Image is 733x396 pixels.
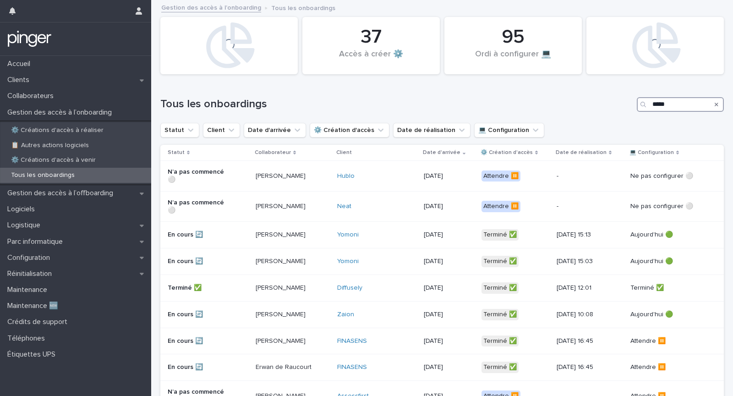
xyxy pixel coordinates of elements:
p: ⚙️ Création d'accès [481,148,533,158]
button: Date de réalisation [393,123,470,137]
p: Étiquettes UPS [4,350,63,359]
p: ⚙️ Créations d'accès à venir [4,156,103,164]
div: 95 [460,26,566,49]
p: Crédits de support [4,318,75,326]
p: [DATE] [424,284,474,292]
button: Client [203,123,240,137]
a: Zaion [337,311,354,319]
a: Yomoni [337,258,359,265]
p: En cours 🔄 [168,258,233,265]
p: Attendre ⏸️ [630,363,696,371]
button: Date d'arrivée [244,123,306,137]
p: [PERSON_NAME] [256,337,321,345]
p: [DATE] [424,231,474,239]
p: ⚙️ Créations d'accès à réaliser [4,126,111,134]
p: [PERSON_NAME] [256,231,321,239]
tr: En cours 🔄[PERSON_NAME]FINASENS [DATE]Terminé ✅[DATE] 16:45Attendre ⏸️ [160,328,724,354]
p: [PERSON_NAME] [256,284,321,292]
p: [DATE] [424,172,474,180]
p: Logiciels [4,205,42,214]
p: [DATE] [424,337,474,345]
p: En cours 🔄 [168,363,233,371]
p: Aujourd'hui 🟢 [630,231,696,239]
p: Accueil [4,60,38,68]
p: Configuration [4,253,57,262]
p: [PERSON_NAME] [256,258,321,265]
div: 37 [318,26,424,49]
p: - [557,203,622,210]
p: - [557,172,622,180]
div: Attendre ⏸️ [481,170,520,182]
p: En cours 🔄 [168,231,233,239]
tr: En cours 🔄[PERSON_NAME]Yomoni [DATE]Terminé ✅[DATE] 15:03Aujourd'hui 🟢 [160,248,724,275]
p: Réinitialisation [4,269,59,278]
p: [DATE] 15:13 [557,231,622,239]
a: FINASENS [337,337,367,345]
p: Ne pas configurer ⚪ [630,203,696,210]
p: Clients [4,76,37,84]
p: En cours 🔄 [168,311,233,319]
p: Tous les onboardings [271,2,335,12]
p: [DATE] [424,363,474,371]
div: Accès à créer ⚙️ [318,49,424,69]
p: [PERSON_NAME] [256,203,321,210]
p: Gestion des accès à l’onboarding [4,108,119,117]
p: [DATE] [424,311,474,319]
p: Maintenance [4,286,55,294]
a: FINASENS [337,363,367,371]
p: Parc informatique [4,237,70,246]
a: Hublo [337,172,355,180]
div: Terminé ✅ [481,362,519,373]
p: Terminé ✅ [168,284,233,292]
input: Search [637,97,724,112]
div: Terminé ✅ [481,335,519,347]
p: Logistique [4,221,48,230]
p: [DATE] 15:03 [557,258,622,265]
tr: En cours 🔄[PERSON_NAME]Zaion [DATE]Terminé ✅[DATE] 10:08Aujourd'hui 🟢 [160,301,724,328]
p: Collaborateurs [4,92,61,100]
p: N’a pas commencé ⚪ [168,199,233,214]
p: Attendre ⏸️ [630,337,696,345]
h1: Tous les onboardings [160,98,633,111]
p: [DATE] 16:45 [557,337,622,345]
p: [DATE] 12:01 [557,284,622,292]
tr: N’a pas commencé ⚪[PERSON_NAME]Hublo [DATE]Attendre ⏸️-Ne pas configurer ⚪ [160,161,724,192]
p: Aujourd'hui 🟢 [630,258,696,265]
p: Date de réalisation [556,148,607,158]
p: Client [336,148,352,158]
p: [DATE] 16:45 [557,363,622,371]
a: Neat [337,203,351,210]
p: En cours 🔄 [168,337,233,345]
div: Terminé ✅ [481,309,519,320]
p: Téléphones [4,334,52,343]
tr: En cours 🔄[PERSON_NAME]Yomoni [DATE]Terminé ✅[DATE] 15:13Aujourd'hui 🟢 [160,222,724,248]
a: Diffusely [337,284,362,292]
div: Terminé ✅ [481,229,519,241]
p: Erwan de Raucourt [256,363,321,371]
button: ⚙️ Création d'accès [310,123,389,137]
p: N’a pas commencé ⚪ [168,168,233,184]
p: [PERSON_NAME] [256,172,321,180]
p: Date d'arrivée [423,148,460,158]
p: 💻 Configuration [629,148,674,158]
div: Attendre ⏸️ [481,201,520,212]
a: Yomoni [337,231,359,239]
p: [DATE] [424,258,474,265]
div: Terminé ✅ [481,256,519,267]
p: 📋 Autres actions logiciels [4,142,96,149]
div: Terminé ✅ [481,282,519,294]
tr: N’a pas commencé ⚪[PERSON_NAME]Neat [DATE]Attendre ⏸️-Ne pas configurer ⚪ [160,191,724,222]
p: Tous les onboardings [4,171,82,179]
p: Statut [168,148,185,158]
p: Gestion des accès à l’offboarding [4,189,120,198]
p: [DATE] [424,203,474,210]
p: [DATE] 10:08 [557,311,622,319]
tr: En cours 🔄Erwan de RaucourtFINASENS [DATE]Terminé ✅[DATE] 16:45Attendre ⏸️ [160,354,724,381]
p: Ne pas configurer ⚪ [630,172,696,180]
div: Ordi à configurer 💻 [460,49,566,69]
p: Terminé ✅ [630,284,696,292]
p: Aujourd'hui 🟢 [630,311,696,319]
p: Maintenance 🆕 [4,302,66,310]
p: [PERSON_NAME] [256,311,321,319]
